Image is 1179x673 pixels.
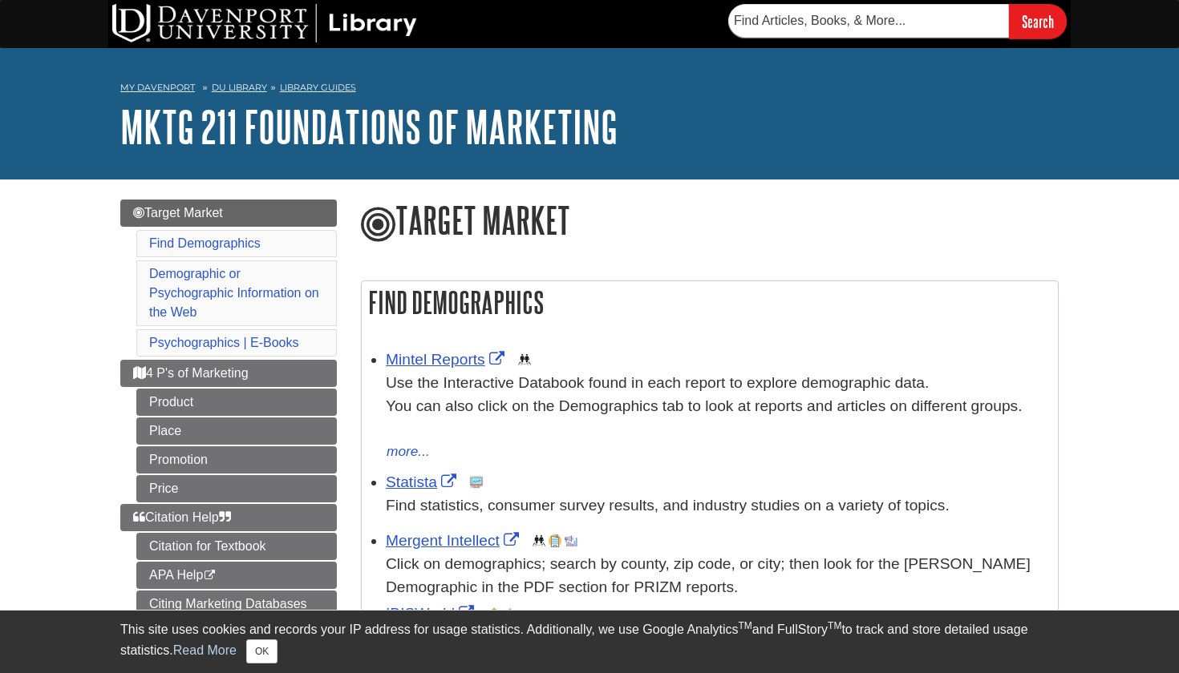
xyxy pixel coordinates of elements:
[728,4,1067,38] form: Searches DU Library's articles, books, and more
[728,4,1009,38] input: Find Articles, Books, & More...
[120,360,337,387] a: 4 P's of Marketing
[386,494,1050,518] p: Find statistics, consumer survey results, and industry studies on a variety of topics.
[120,81,195,95] a: My Davenport
[470,476,483,489] img: Statistics
[738,620,752,631] sup: TM
[136,475,337,502] a: Price
[518,353,531,366] img: Demographics
[280,82,356,93] a: Library Guides
[549,534,561,547] img: Company Information
[120,102,618,151] a: MKTG 211 Foundations of Marketing
[133,510,231,524] span: Citation Help
[386,553,1050,599] div: Click on demographics; search by county, zip code, or city; then look for the [PERSON_NAME] Demog...
[133,206,223,220] span: Target Market
[173,643,237,657] a: Read More
[136,446,337,474] a: Promotion
[533,534,545,547] img: Demographics
[488,607,500,620] img: Financial Report
[203,570,217,581] i: This link opens in a new window
[362,281,1058,324] h2: Find Demographics
[120,620,1059,663] div: This site uses cookies and records your IP address for usage statistics. Additionally, we use Goo...
[504,607,517,620] img: Industry Report
[828,620,841,631] sup: TM
[120,504,337,531] a: Citation Help
[133,366,249,380] span: 4 P's of Marketing
[361,199,1059,244] h1: Target Market
[149,267,319,319] a: Demographic or Psychographic Information on the Web
[565,534,577,547] img: Industry Report
[149,336,298,349] a: Psychographics | E-Books
[120,77,1059,103] nav: breadcrumb
[386,605,478,622] a: Link opens in new window
[120,199,337,227] a: Target Market
[212,82,267,93] a: DU Library
[136,417,337,445] a: Place
[136,562,337,589] a: APA Help
[386,441,431,463] button: more...
[386,372,1050,441] div: Use the Interactive Databook found in each report to explore demographic data. You can also click...
[386,474,460,490] a: Link opens in new window
[386,532,523,549] a: Link opens in new window
[136,389,337,416] a: Product
[1009,4,1067,38] input: Search
[386,351,508,368] a: Link opens in new window
[149,236,261,250] a: Find Demographics
[136,590,337,618] a: Citing Marketing Databases
[112,4,417,42] img: DU Library
[246,639,278,663] button: Close
[136,533,337,560] a: Citation for Textbook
